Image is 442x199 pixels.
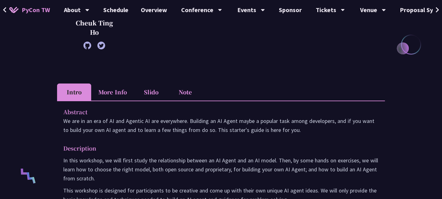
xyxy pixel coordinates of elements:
img: Home icon of PyCon TW 2025 [9,7,19,13]
p: Abstract [63,107,366,116]
p: In this workshop, we will first study the relationship between an AI Agent and an AI model. Then,... [63,156,379,183]
li: Note [168,84,202,101]
p: Description [63,144,366,153]
p: We are in an era of AI and Agentic AI are everywhere. Building an AI Agent maybe a popular task a... [63,116,379,134]
li: More Info [91,84,134,101]
li: Intro [57,84,91,101]
li: Slido [134,84,168,101]
span: PyCon TW [22,5,50,15]
a: PyCon TW [3,2,56,18]
p: Cheuk Ting Ho [73,18,116,37]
